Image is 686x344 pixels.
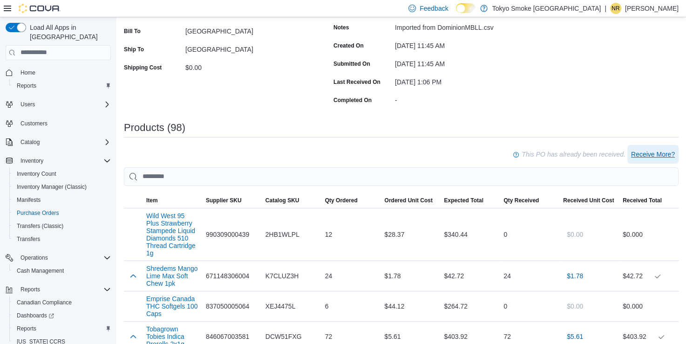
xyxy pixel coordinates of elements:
a: Manifests [13,194,44,206]
span: Purchase Orders [17,209,59,217]
span: Reports [17,325,36,332]
span: Inventory [17,155,111,166]
span: Qty Received [503,197,539,204]
span: Reports [13,80,111,91]
span: Inventory Manager (Classic) [13,181,111,193]
div: $0.00 0 [623,301,675,312]
button: Received Unit Cost [559,193,619,208]
button: Emprise Canada THC Softgels 100 Caps [146,295,198,317]
span: Feedback [420,4,448,13]
span: Load All Apps in [GEOGRAPHIC_DATA] [26,23,111,41]
span: Transfers (Classic) [13,220,111,232]
span: Reports [13,323,111,334]
button: Item [143,193,202,208]
div: [GEOGRAPHIC_DATA] [185,42,310,53]
button: Shredems Mango Lime Max Soft Chew 1pk [146,265,198,287]
button: Inventory Manager (Classic) [9,180,115,193]
button: $0.00 [563,297,587,316]
div: [DATE] 11:45 AM [395,38,520,49]
p: Tokyo Smoke [GEOGRAPHIC_DATA] [492,3,601,14]
div: Natasha Roberts [610,3,621,14]
a: Customers [17,118,51,129]
span: Reports [17,82,36,89]
p: | [604,3,606,14]
span: Purchase Orders [13,207,111,219]
span: $1.78 [567,271,583,281]
div: $0.00 [185,60,310,71]
label: Bill To [124,28,141,35]
span: Catalog SKU [265,197,299,204]
div: 0 [500,225,559,244]
span: 837050005064 [206,301,249,312]
a: Dashboards [13,310,58,321]
p: This PO has already been received. [522,149,625,160]
span: Cash Management [13,265,111,276]
button: Wild West 95 Plus Strawberry Stampede Liquid Diamonds 510 Thread Cartridge 1g [146,212,198,257]
button: $0.00 [563,225,587,244]
h3: Products (98) [124,122,185,133]
input: Dark Mode [456,3,475,13]
span: XEJ4475L [265,301,296,312]
span: Received Unit Cost [563,197,614,204]
button: Reports [2,283,115,296]
button: Ordered Unit Cost [381,193,441,208]
button: Transfers (Classic) [9,220,115,233]
div: 24 [321,267,381,285]
span: Canadian Compliance [17,299,72,306]
span: Inventory [20,157,43,165]
div: $28.37 [381,225,441,244]
span: Inventory Manager (Classic) [17,183,87,191]
span: Canadian Compliance [13,297,111,308]
button: Catalog SKU [262,193,321,208]
span: Cash Management [17,267,64,275]
span: Users [20,101,35,108]
button: Cash Management [9,264,115,277]
span: Item [146,197,158,204]
a: Transfers (Classic) [13,220,67,232]
span: Catalog [17,137,111,148]
span: Home [17,67,111,78]
a: Inventory Manager (Classic) [13,181,90,193]
div: $1.78 [381,267,441,285]
span: Reports [17,284,111,295]
div: $340.44 [440,225,500,244]
span: Users [17,99,111,110]
button: Receive More? [627,145,679,164]
span: Expected Total [444,197,483,204]
a: Home [17,67,39,78]
span: $0.00 [567,230,583,239]
div: $42.72 [440,267,500,285]
label: Notes [333,24,349,31]
span: K7CLUZ3H [265,270,299,282]
span: $5.61 [567,332,583,341]
button: Supplier SKU [202,193,262,208]
span: Reports [20,286,40,293]
button: Received Total [619,193,679,208]
span: Receive More? [631,150,675,159]
a: Inventory Count [13,168,60,179]
button: Catalog [2,136,115,149]
div: [DATE] 11:45 AM [395,56,520,68]
div: 24 [500,267,559,285]
a: Dashboards [9,309,115,322]
a: Canadian Compliance [13,297,75,308]
button: Catalog [17,137,43,148]
span: Supplier SKU [206,197,242,204]
div: $403.92 [623,331,675,342]
button: Reports [17,284,44,295]
img: Cova [19,4,61,13]
button: Users [2,98,115,111]
div: [GEOGRAPHIC_DATA] [185,24,310,35]
button: Customers [2,117,115,130]
span: NR [611,3,619,14]
div: 0 [500,297,559,316]
button: Inventory [17,155,47,166]
div: 12 [321,225,381,244]
button: Operations [2,251,115,264]
span: DCW51FXG [265,331,302,342]
div: $42.72 [623,270,675,282]
button: Qty Ordered [321,193,381,208]
div: $264.72 [440,297,500,316]
label: Created On [333,42,364,49]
